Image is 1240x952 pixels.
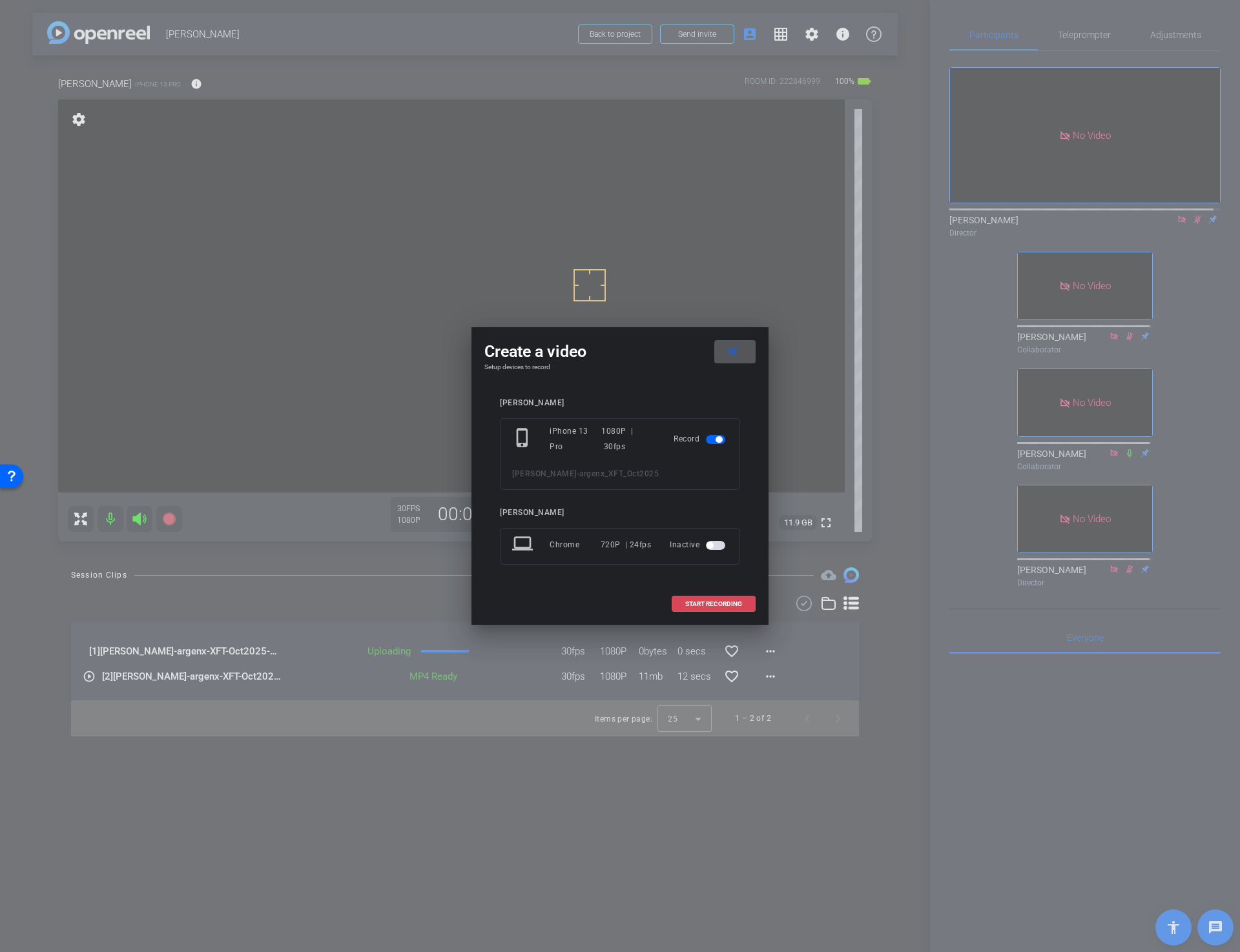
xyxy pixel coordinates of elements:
[579,469,659,478] span: argenx_XFT_Oct2025
[601,423,655,454] div: 1080P | 30fps
[672,596,756,612] button: START RECORDING
[512,427,535,451] mat-icon: phone_iphone
[725,344,741,360] mat-icon: close
[550,423,601,454] div: iPhone 13 Pro
[674,423,728,454] div: Record
[484,340,756,363] div: Create a video
[512,533,535,556] mat-icon: laptop
[500,508,740,518] div: [PERSON_NAME]
[685,601,742,607] span: START RECORDING
[500,398,740,408] div: [PERSON_NAME]
[512,469,577,478] span: [PERSON_NAME]
[577,469,580,478] span: -
[484,363,756,371] h4: Setup devices to record
[670,533,728,556] div: Inactive
[550,533,601,556] div: Chrome
[601,533,652,556] div: 720P | 24fps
